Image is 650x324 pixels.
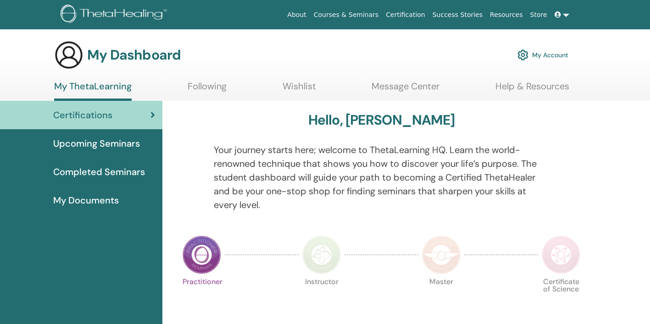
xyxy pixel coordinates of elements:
a: Message Center [372,81,439,99]
a: Following [188,81,227,99]
p: Practitioner [183,278,221,317]
span: Completed Seminars [53,165,145,179]
p: Instructor [302,278,341,317]
a: Success Stories [429,6,486,23]
h3: Hello, [PERSON_NAME] [308,112,455,128]
img: cog.svg [517,47,528,63]
a: Store [527,6,551,23]
img: generic-user-icon.jpg [54,40,83,70]
img: logo.png [61,5,170,25]
a: Wishlist [283,81,316,99]
a: Certification [382,6,428,23]
p: Your journey starts here; welcome to ThetaLearning HQ. Learn the world-renowned technique that sh... [214,143,549,212]
p: Certificate of Science [542,278,580,317]
img: Practitioner [183,236,221,274]
img: Master [422,236,461,274]
a: My ThetaLearning [54,81,132,101]
a: Resources [486,6,527,23]
a: Courses & Seminars [310,6,383,23]
p: Master [422,278,461,317]
img: Instructor [302,236,341,274]
span: Upcoming Seminars [53,137,140,150]
a: My Account [517,45,568,65]
span: My Documents [53,193,119,207]
h3: My Dashboard [87,47,181,63]
a: Help & Resources [495,81,569,99]
a: About [283,6,310,23]
span: Certifications [53,108,112,122]
img: Certificate of Science [542,236,580,274]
